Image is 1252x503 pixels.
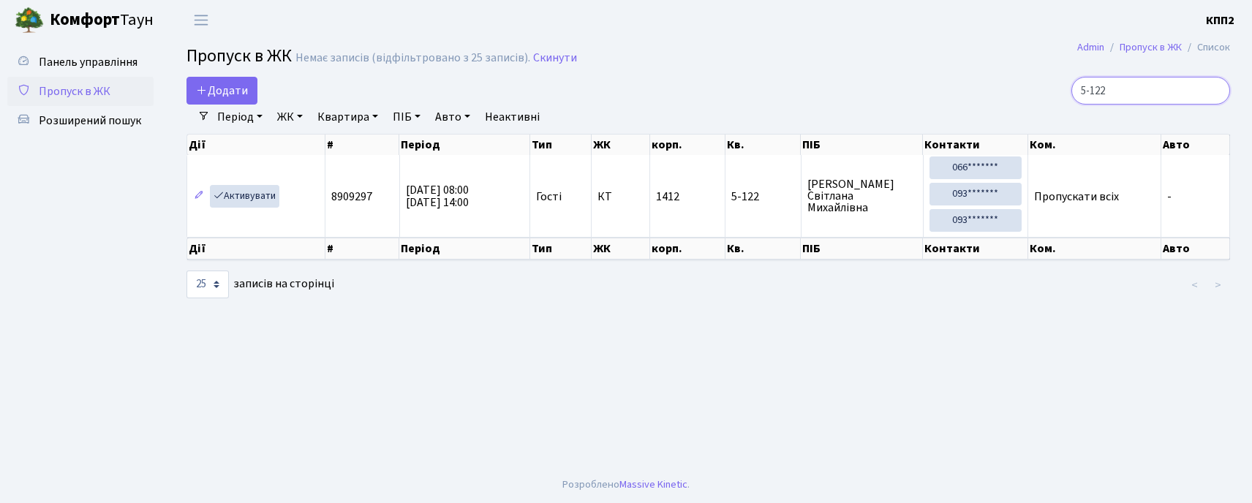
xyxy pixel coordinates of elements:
[187,238,325,260] th: Дії
[597,191,644,203] span: КТ
[399,135,529,155] th: Період
[923,135,1028,155] th: Контакти
[39,113,141,129] span: Розширений пошук
[50,8,154,33] span: Таун
[325,135,400,155] th: #
[533,51,577,65] a: Скинути
[196,83,248,99] span: Додати
[186,43,292,69] span: Пропуск в ЖК
[592,238,650,260] th: ЖК
[271,105,309,129] a: ЖК
[1206,12,1234,29] a: КПП2
[7,48,154,77] a: Панель управління
[1028,135,1161,155] th: Ком.
[1028,238,1161,260] th: Ком.
[1077,39,1104,55] a: Admin
[387,105,426,129] a: ПІБ
[211,105,268,129] a: Період
[15,6,44,35] img: logo.png
[7,106,154,135] a: Розширений пошук
[1034,189,1119,205] span: Пропускати всіх
[731,191,794,203] span: 5-122
[1167,189,1172,205] span: -
[807,178,917,213] span: [PERSON_NAME] Світлана Михайлівна
[725,135,801,155] th: Кв.
[406,182,469,211] span: [DATE] 08:00 [DATE] 14:00
[725,238,801,260] th: Кв.
[650,135,725,155] th: корп.
[429,105,476,129] a: Авто
[536,191,562,203] span: Гості
[1182,39,1230,56] li: Список
[801,135,923,155] th: ПІБ
[295,51,530,65] div: Немає записів (відфільтровано з 25 записів).
[399,238,529,260] th: Період
[50,8,120,31] b: Комфорт
[210,185,279,208] a: Активувати
[183,8,219,32] button: Переключити навігацію
[530,135,592,155] th: Тип
[331,189,372,205] span: 8909297
[187,135,325,155] th: Дії
[325,238,400,260] th: #
[39,83,110,99] span: Пропуск в ЖК
[801,238,923,260] th: ПІБ
[1120,39,1182,55] a: Пропуск в ЖК
[656,189,679,205] span: 1412
[186,271,334,298] label: записів на сторінці
[530,238,592,260] th: Тип
[923,238,1028,260] th: Контакти
[7,77,154,106] a: Пропуск в ЖК
[1161,238,1230,260] th: Авто
[186,77,257,105] a: Додати
[1055,32,1252,63] nav: breadcrumb
[479,105,546,129] a: Неактивні
[186,271,229,298] select: записів на сторінці
[650,238,725,260] th: корп.
[1161,135,1230,155] th: Авто
[619,477,687,492] a: Massive Kinetic
[1071,77,1230,105] input: Пошук...
[592,135,650,155] th: ЖК
[39,54,137,70] span: Панель управління
[312,105,384,129] a: Квартира
[562,477,690,493] div: Розроблено .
